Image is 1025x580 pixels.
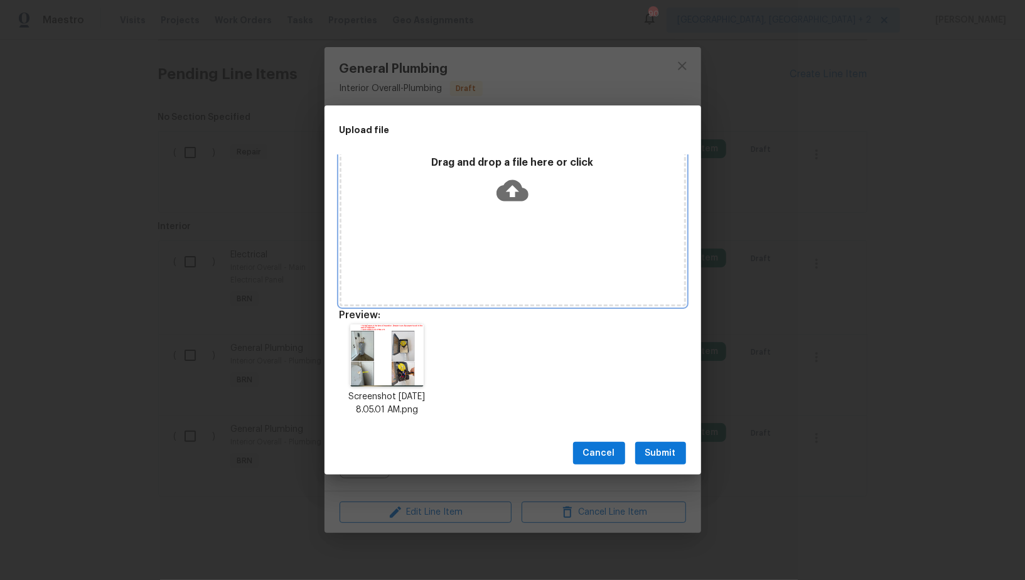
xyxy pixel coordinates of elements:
img: zCAAAAABJRU5ErkJggg== [350,324,423,387]
p: Screenshot [DATE] 8.05.01 AM.png [340,390,435,417]
button: Cancel [573,442,625,465]
p: Drag and drop a file here or click [341,156,684,169]
span: Submit [645,446,676,461]
button: Submit [635,442,686,465]
h2: Upload file [340,123,630,137]
span: Cancel [583,446,615,461]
